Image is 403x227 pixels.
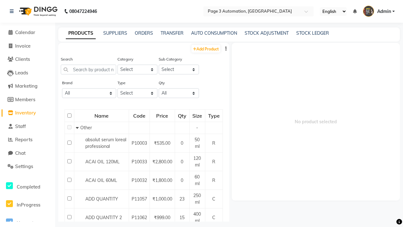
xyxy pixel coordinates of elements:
span: P11062 [132,215,147,220]
a: Settings [2,163,54,170]
span: 15 [179,215,184,220]
span: absolut serum loreal professional [85,137,126,149]
span: 120 ml [193,155,201,168]
span: No product selected [232,43,400,201]
a: Reports [2,136,54,143]
a: PRODUCTS [66,28,96,39]
a: Leads [2,69,54,77]
a: Staff [2,123,54,130]
span: P10032 [132,178,147,183]
label: Brand [62,80,72,86]
span: - [196,125,198,131]
span: P10003 [132,140,147,146]
div: Price [150,110,174,121]
span: ADD QUANTITY 2 [85,215,122,220]
span: Invoice [15,43,31,49]
span: 23 [179,196,184,202]
span: ACAI OIL 120ML [85,159,120,165]
span: ₹535.00 [154,140,170,146]
a: SUPPLIERS [103,30,127,36]
span: Clients [15,56,30,62]
div: Name [75,110,128,121]
a: Chat [2,150,54,157]
div: Size [190,110,205,121]
span: R [212,159,215,165]
span: InProgress [17,202,40,208]
a: TRANSFER [161,30,184,36]
a: Members [2,96,54,103]
span: Members [15,96,35,102]
input: Search by product name or code [61,65,116,74]
a: AUTO CONSUMPTION [191,30,237,36]
a: Clients [2,56,54,63]
span: Marketing [15,83,37,89]
span: C [212,215,215,220]
label: Type [117,80,126,86]
span: Upcoming [17,220,39,226]
a: Inventory [2,109,54,117]
span: Chat [15,150,26,156]
span: Completed [17,184,40,190]
span: 250 ml [193,193,201,205]
span: 0 [181,140,183,146]
label: Search [61,56,73,62]
span: Calendar [15,29,35,35]
span: ADD QUANTITY [85,196,118,202]
div: Type [206,110,222,121]
a: STOCK LEDGER [296,30,329,36]
b: 08047224946 [69,3,97,20]
div: Code [129,110,149,121]
a: ORDERS [135,30,153,36]
span: 60 ml [195,174,200,186]
label: Sub Category [159,56,182,62]
a: Add Product [191,45,220,53]
span: Settings [15,163,33,169]
span: C [212,196,215,202]
label: Qty [159,80,165,86]
span: ₹2,800.00 [152,159,172,165]
label: Category [117,56,133,62]
span: P11057 [132,196,147,202]
a: Invoice [2,43,54,50]
span: P10033 [132,159,147,165]
span: Reports [15,137,32,143]
span: 50 ml [195,137,200,149]
span: Collapse Row [76,125,80,131]
span: 0 [181,178,183,183]
span: ACAI OIL 60ML [85,178,117,183]
div: Qty [175,110,189,121]
span: Leads [15,70,28,76]
a: Marketing [2,83,54,90]
span: 400 ml [193,211,201,224]
span: Inventory [15,110,36,116]
a: STOCK ADJUSTMENT [245,30,289,36]
a: Calendar [2,29,54,36]
span: R [212,140,215,146]
span: R [212,178,215,183]
span: Other [80,125,92,131]
span: 0 [181,159,183,165]
span: Staff [15,123,26,129]
img: logo [16,3,59,20]
span: ₹999.00 [154,215,170,220]
span: ₹1,800.00 [152,178,172,183]
span: ₹1,000.00 [152,196,172,202]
